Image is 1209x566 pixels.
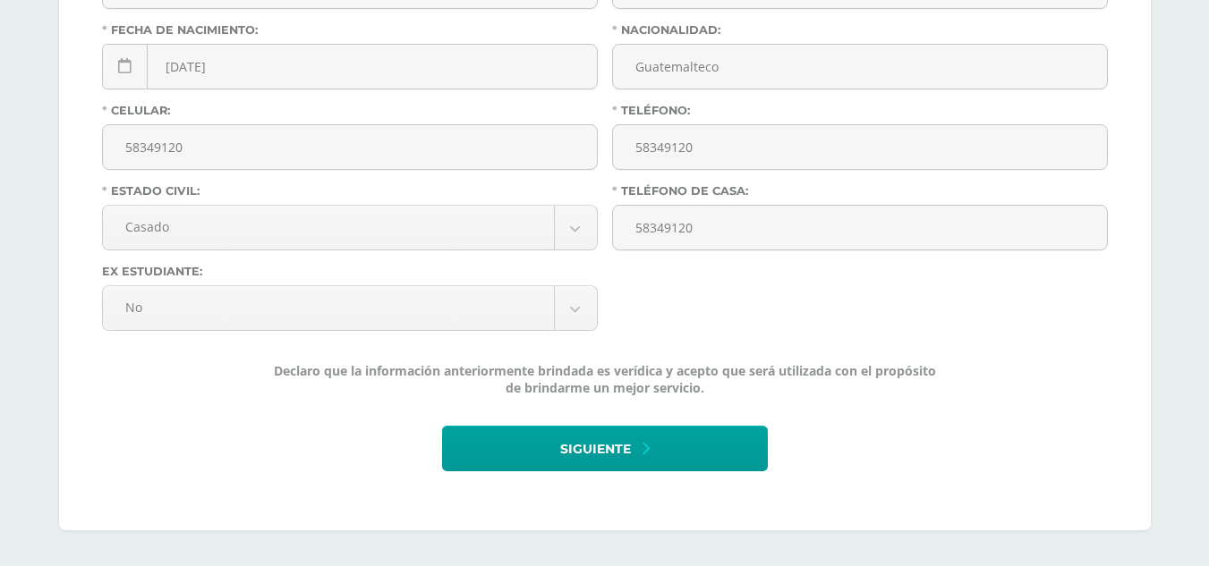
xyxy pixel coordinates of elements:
input: Celular [103,125,597,169]
span: Siguiente [560,427,631,471]
label: Teléfono: [612,104,1108,117]
label: Fecha de nacimiento: [102,23,598,37]
label: Celular: [102,104,598,117]
a: No [103,286,597,330]
input: Fecha de nacimiento [103,45,597,89]
input: Nacionalidad [613,45,1107,89]
label: Nacionalidad: [612,23,1108,37]
label: Estado civil: [102,184,598,198]
button: Siguiente [442,426,768,471]
span: Casado [125,206,532,248]
label: Ex estudiante: [102,265,598,278]
span: Declaro que la información anteriormente brindada es verídica y acepto que será utilizada con el ... [272,362,938,396]
input: Teléfono de Casa [613,206,1107,249]
label: Teléfono de Casa: [612,184,1108,198]
span: No [125,286,532,328]
input: Teléfono [613,125,1107,169]
a: Casado [103,206,597,249]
